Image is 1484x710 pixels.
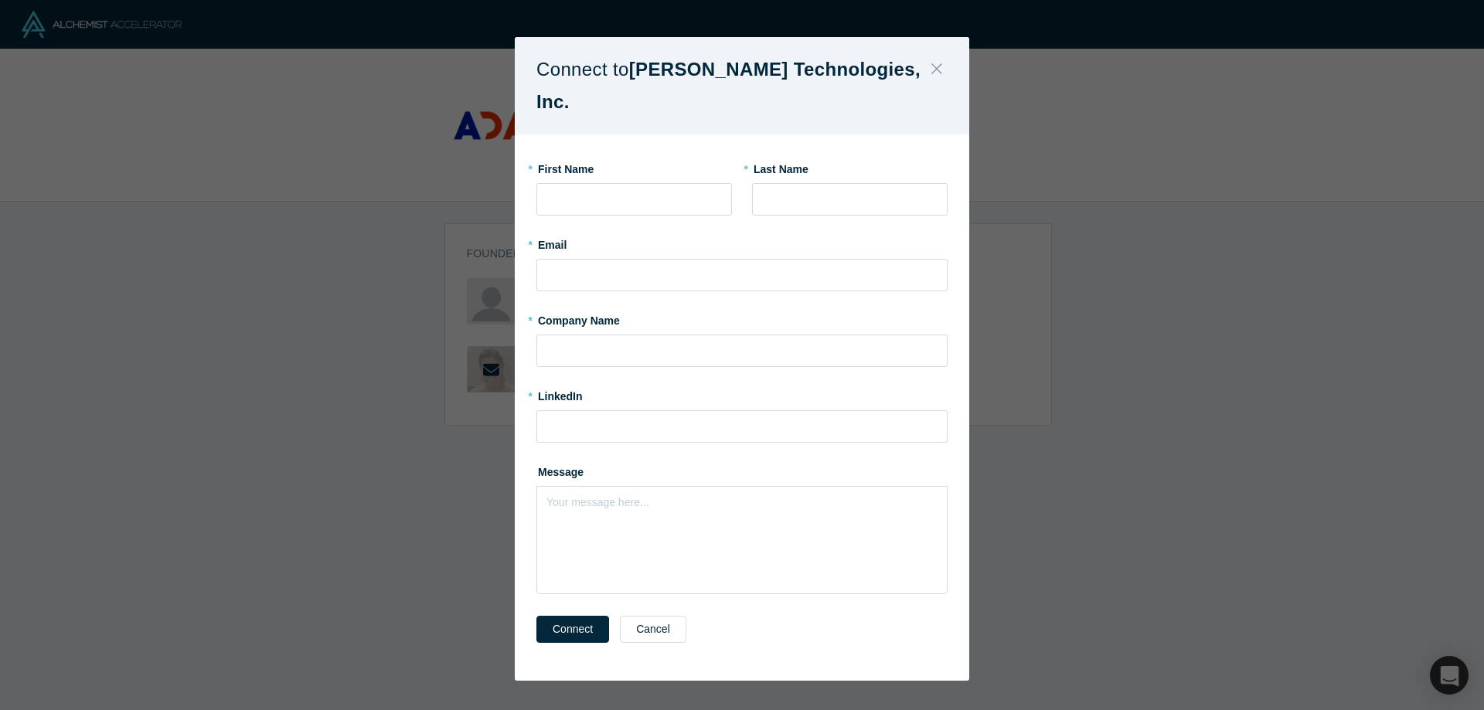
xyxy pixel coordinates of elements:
[536,616,609,643] button: Connect
[547,491,938,508] div: rdw-editor
[536,156,732,178] label: First Name
[536,459,948,481] label: Message
[536,232,948,253] label: Email
[620,616,686,643] button: Cancel
[752,156,948,178] label: Last Name
[921,53,953,87] button: Close
[536,486,948,594] div: rdw-wrapper
[536,59,921,112] b: [PERSON_NAME] Technologies, Inc.
[536,53,948,118] h1: Connect to
[536,383,583,405] label: LinkedIn
[536,307,948,329] label: Company Name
